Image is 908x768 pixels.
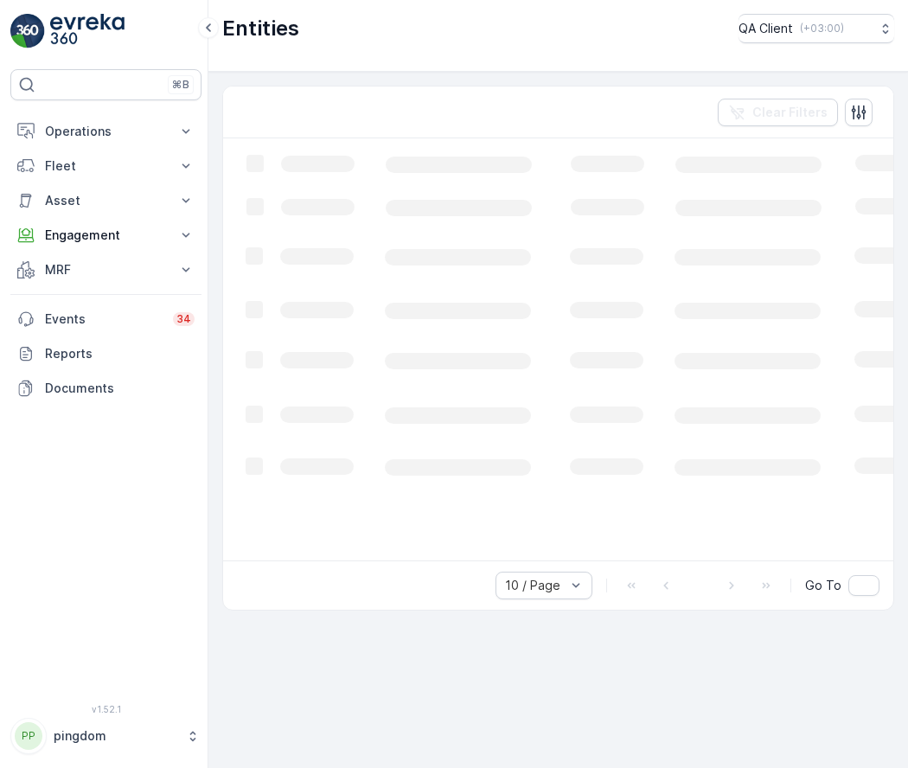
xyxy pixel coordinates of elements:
[805,577,841,594] span: Go To
[10,371,201,406] a: Documents
[10,336,201,371] a: Reports
[45,261,167,278] p: MRF
[10,149,201,183] button: Fleet
[45,380,195,397] p: Documents
[739,14,894,43] button: QA Client(+03:00)
[10,218,201,253] button: Engagement
[10,253,201,287] button: MRF
[54,727,177,745] p: pingdom
[800,22,844,35] p: ( +03:00 )
[10,302,201,336] a: Events34
[10,114,201,149] button: Operations
[222,15,299,42] p: Entities
[45,157,167,175] p: Fleet
[10,718,201,754] button: PPpingdom
[45,123,167,140] p: Operations
[172,78,189,92] p: ⌘B
[45,345,195,362] p: Reports
[718,99,838,126] button: Clear Filters
[15,722,42,750] div: PP
[50,14,125,48] img: logo_light-DOdMpM7g.png
[739,20,793,37] p: QA Client
[752,104,828,121] p: Clear Filters
[10,183,201,218] button: Asset
[176,312,191,326] p: 34
[45,310,163,328] p: Events
[45,227,167,244] p: Engagement
[10,704,201,714] span: v 1.52.1
[45,192,167,209] p: Asset
[10,14,45,48] img: logo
